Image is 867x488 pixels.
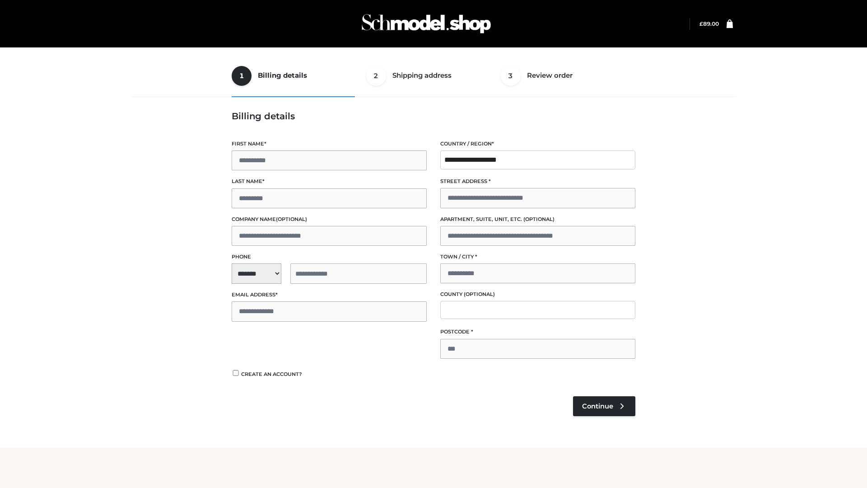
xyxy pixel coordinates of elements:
[359,6,494,42] img: Schmodel Admin 964
[241,371,302,377] span: Create an account?
[699,20,719,27] a: £89.00
[232,370,240,376] input: Create an account?
[440,328,635,336] label: Postcode
[523,216,555,222] span: (optional)
[440,140,635,148] label: Country / Region
[232,253,427,261] label: Phone
[699,20,703,27] span: £
[440,215,635,224] label: Apartment, suite, unit, etc.
[232,111,635,122] h3: Billing details
[276,216,307,222] span: (optional)
[440,290,635,299] label: County
[440,177,635,186] label: Street address
[464,291,495,297] span: (optional)
[232,177,427,186] label: Last name
[582,402,613,410] span: Continue
[232,291,427,299] label: Email address
[232,215,427,224] label: Company name
[232,140,427,148] label: First name
[440,253,635,261] label: Town / City
[699,20,719,27] bdi: 89.00
[573,396,635,416] a: Continue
